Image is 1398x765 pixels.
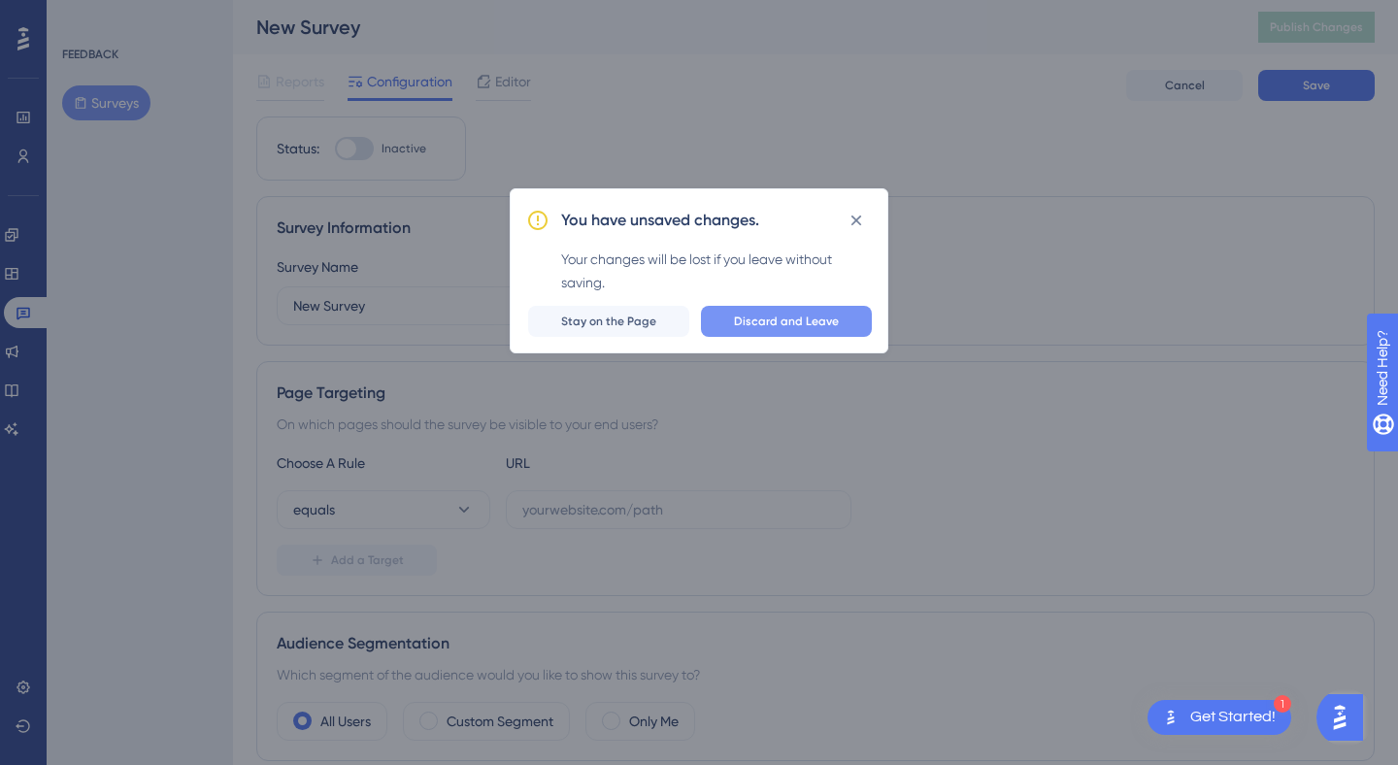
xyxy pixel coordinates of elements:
span: Discard and Leave [734,314,839,329]
iframe: UserGuiding AI Assistant Launcher [1316,688,1375,747]
img: launcher-image-alternative-text [1159,706,1182,729]
span: Stay on the Page [561,314,656,329]
h2: You have unsaved changes. [561,209,759,232]
div: Your changes will be lost if you leave without saving. [561,248,872,294]
div: Get Started! [1190,707,1276,728]
span: Need Help? [46,5,121,28]
div: Open Get Started! checklist, remaining modules: 1 [1148,700,1291,735]
div: 1 [1274,695,1291,713]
